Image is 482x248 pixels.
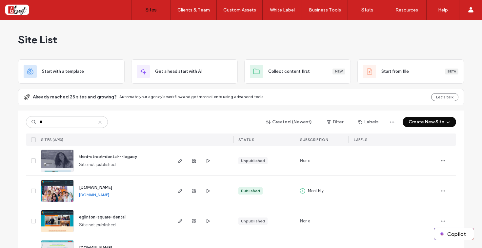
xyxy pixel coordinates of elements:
a: [DOMAIN_NAME] [79,185,112,190]
a: eglinton-square-dental [79,215,126,219]
div: Unpublished [241,218,265,224]
span: Site not published [79,161,116,168]
span: STATUS [238,137,254,142]
span: LABELS [354,137,367,142]
div: Unpublished [241,158,265,164]
label: Custom Assets [223,7,256,13]
label: Business Tools [309,7,341,13]
div: Get a head start with AI [131,59,238,84]
span: SUBSCRIPTION [300,137,328,142]
div: Collect content firstNew [244,59,351,84]
button: Copilot [434,228,474,240]
button: Created (Newest) [260,117,318,127]
div: New [332,69,345,74]
div: Published [241,188,260,194]
span: Already reached 25 sites and growing? [33,94,117,100]
button: Create New Site [403,117,456,127]
span: Get a head start with AI [155,68,202,75]
label: Resources [395,7,418,13]
span: Help [15,5,29,10]
span: Site List [18,33,57,46]
span: None [300,218,310,224]
span: SITES (6/93) [41,137,63,142]
div: Start from fileBeta [357,59,464,84]
div: Start with a template [18,59,125,84]
span: Site not published [79,222,116,228]
button: Labels [352,117,384,127]
div: Beta [445,69,458,74]
a: third-street-dental---legacy [79,154,137,159]
span: Collect content first [268,68,310,75]
span: None [300,157,310,164]
button: Filter [320,117,350,127]
label: White Label [270,7,295,13]
a: [DOMAIN_NAME] [79,192,109,197]
label: Help [438,7,448,13]
button: Let's talk [431,93,458,101]
label: Stats [361,7,373,13]
span: Automate your agency's workflow and get more clients using advanced tools [119,94,264,99]
label: Clients & Team [177,7,210,13]
span: Start with a template [42,68,84,75]
span: Start from file [381,68,409,75]
span: Monthly [308,188,324,194]
label: Sites [146,7,157,13]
